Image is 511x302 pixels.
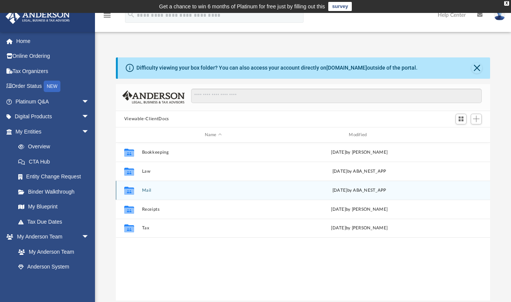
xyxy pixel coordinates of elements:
[119,132,138,138] div: id
[82,94,97,110] span: arrow_drop_down
[5,124,101,139] a: My Entitiesarrow_drop_down
[191,89,482,103] input: Search files and folders
[142,207,285,212] button: Receipts
[82,124,97,140] span: arrow_drop_down
[504,1,509,6] div: close
[3,9,72,24] img: Anderson Advisors Platinum Portal
[5,94,101,109] a: Platinum Q&Aarrow_drop_down
[82,109,97,125] span: arrow_drop_down
[11,184,101,199] a: Binder Walkthrough
[142,169,285,174] button: Law
[82,229,97,245] span: arrow_drop_down
[11,274,97,289] a: Client Referrals
[5,64,101,79] a: Tax Organizers
[136,64,418,72] div: Difficulty viewing your box folder? You can also access your account directly on outside of the p...
[5,79,101,94] a: Order StatusNEW
[328,2,352,11] a: survey
[44,81,60,92] div: NEW
[288,225,431,232] div: [DATE] by [PERSON_NAME]
[127,10,135,19] i: search
[11,259,97,275] a: Anderson System
[141,132,284,138] div: Name
[159,2,325,11] div: Get a chance to win 6 months of Platinum for free just by filling out this
[288,168,431,175] div: [DATE] by ABA_NEST_APP
[142,226,285,231] button: Tax
[494,10,505,21] img: User Pic
[434,132,487,138] div: id
[103,14,112,20] a: menu
[5,33,101,49] a: Home
[288,206,431,213] div: [DATE] by [PERSON_NAME]
[288,149,431,156] div: [DATE] by [PERSON_NAME]
[288,187,431,194] div: [DATE] by ABA_NEST_APP
[5,49,101,64] a: Online Ordering
[11,169,101,184] a: Entity Change Request
[103,11,112,20] i: menu
[11,199,97,215] a: My Blueprint
[11,214,101,229] a: Tax Due Dates
[5,229,97,245] a: My Anderson Teamarrow_drop_down
[471,63,482,73] button: Close
[11,244,93,259] a: My Anderson Team
[11,154,101,169] a: CTA Hub
[326,65,367,71] a: [DOMAIN_NAME]
[456,114,467,124] button: Switch to Grid View
[124,116,169,122] button: Viewable-ClientDocs
[142,150,285,155] button: Bookkeeping
[471,114,482,124] button: Add
[5,109,101,124] a: Digital Productsarrow_drop_down
[288,132,430,138] div: Modified
[142,188,285,193] button: Mail
[11,139,101,154] a: Overview
[116,143,490,300] div: grid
